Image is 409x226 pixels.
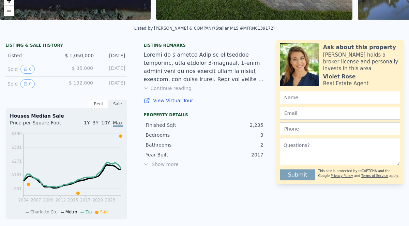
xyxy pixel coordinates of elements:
div: [PERSON_NAME] holds a broker license and personally invests in this area [323,51,400,72]
a: Zoom out [4,6,14,16]
tspan: 2015 [68,198,78,202]
tspan: $490 [11,131,22,136]
div: 3 [204,132,263,138]
div: Year Built [146,151,204,158]
input: Email [280,107,400,120]
div: This site is protected by reCAPTCHA and the Google and apply. [318,167,400,180]
tspan: 2017 [80,198,91,202]
span: Max [113,120,123,127]
button: View historical data [20,79,35,88]
span: $ 35,000 [72,65,93,71]
div: Real Estate Agent [323,80,369,87]
div: Bathrooms [146,141,204,148]
div: Violet Rose [323,73,355,80]
div: Listing remarks [143,43,265,48]
button: Continue reading [143,85,192,92]
tspan: 2012 [56,198,66,202]
span: Charlotte Co. [30,210,57,214]
tspan: $381 [11,145,22,150]
span: Show more [143,161,265,168]
a: Privacy Policy [331,174,353,178]
div: Property details [143,112,265,118]
span: − [7,6,11,15]
div: Loremi do s ametco Adipisc elitseddoe temporinc, utla etdolor 3-magnaal, 1-enim admini veni qu no... [143,51,265,84]
span: Metro [65,210,77,214]
div: Price per Square Foot [10,119,66,130]
a: View Virtual Tour [143,97,265,104]
div: 2 [204,141,263,148]
span: Zip [85,210,92,214]
div: Rent [89,100,108,108]
div: [DATE] [99,52,125,59]
input: Name [280,91,400,104]
button: Submit [280,169,316,180]
tspan: 2007 [31,198,41,202]
div: Listed by [PERSON_NAME] & COMPANY (Stellar MLS #MFRN6139172) [134,26,275,31]
a: Terms of Service [361,174,388,178]
tspan: $161 [11,173,22,178]
div: 2017 [204,151,263,158]
div: 2,235 [204,122,263,129]
div: Bedrooms [146,132,204,138]
div: LISTING & SALE HISTORY [5,43,127,49]
div: [DATE] [99,65,125,74]
div: Finished Sqft [146,122,204,129]
span: Sale [100,210,109,214]
tspan: 2020 [93,198,103,202]
div: Listed [7,52,59,59]
span: 1Y [84,120,90,125]
span: 10Y [101,120,110,125]
button: View historical data [20,65,35,74]
tspan: 2009 [43,198,54,202]
div: Sold [7,79,61,88]
tspan: 2023 [105,198,116,202]
div: Houses Median Sale [10,112,123,119]
span: $ 1,050,000 [65,53,94,58]
span: 3Y [93,120,99,125]
div: [DATE] [99,79,125,88]
tspan: 2004 [18,198,29,202]
div: Sold [7,65,61,74]
input: Phone [280,122,400,135]
div: Ask about this property [323,43,396,51]
tspan: $271 [11,159,22,164]
tspan: $51 [14,186,22,191]
div: Sale [108,100,127,108]
span: $ 192,000 [69,80,93,86]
